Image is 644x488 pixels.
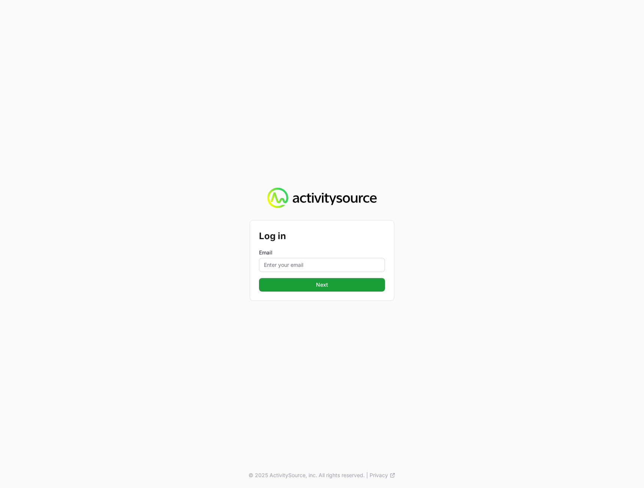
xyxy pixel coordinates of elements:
[259,229,385,243] h2: Log in
[259,249,385,256] label: Email
[264,280,380,289] span: Next
[259,278,385,292] button: Next
[249,472,365,479] p: © 2025 ActivitySource, inc. All rights reserved.
[370,472,395,479] a: Privacy
[259,258,385,272] input: Enter your email
[366,472,368,479] span: |
[267,187,376,208] img: Activity Source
